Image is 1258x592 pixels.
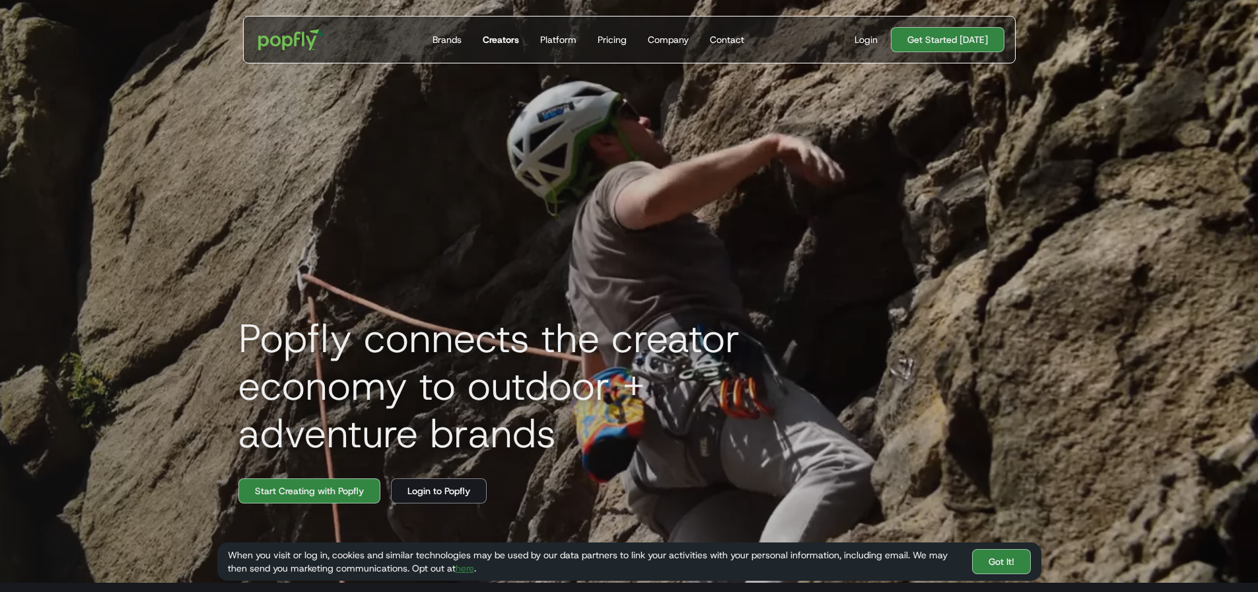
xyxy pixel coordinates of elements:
[228,314,822,457] h1: Popfly connects the creator economy to outdoor + adventure brands
[972,549,1031,574] a: Got It!
[855,33,878,46] div: Login
[535,17,582,63] a: Platform
[427,17,467,63] a: Brands
[238,478,380,503] a: Start Creating with Popfly
[710,33,744,46] div: Contact
[228,548,961,575] div: When you visit or log in, cookies and similar technologies may be used by our data partners to li...
[849,33,883,46] a: Login
[433,33,462,46] div: Brands
[643,17,694,63] a: Company
[705,17,750,63] a: Contact
[456,562,474,574] a: here
[592,17,632,63] a: Pricing
[598,33,627,46] div: Pricing
[483,33,519,46] div: Creators
[648,33,689,46] div: Company
[540,33,577,46] div: Platform
[249,20,334,59] a: home
[391,478,487,503] a: Login to Popfly
[477,17,524,63] a: Creators
[891,27,1004,52] a: Get Started [DATE]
